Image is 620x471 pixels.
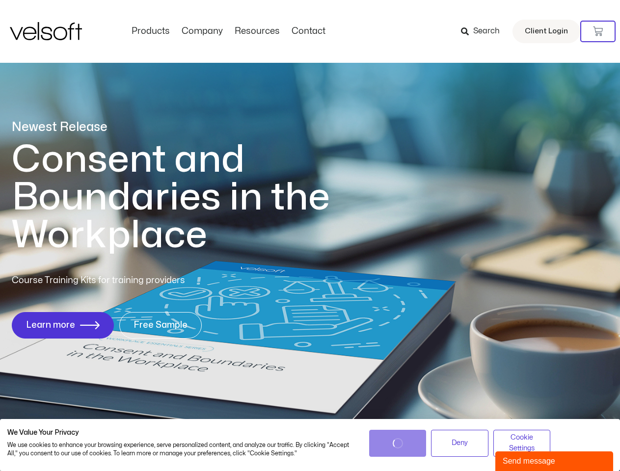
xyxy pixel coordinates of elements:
[12,312,114,339] a: Learn more
[495,449,615,471] iframe: chat widget
[452,438,468,448] span: Deny
[126,26,331,37] nav: Menu
[10,22,82,40] img: Velsoft Training Materials
[512,20,580,43] a: Client Login
[286,26,331,37] a: ContactMenu Toggle
[229,26,286,37] a: ResourcesMenu Toggle
[431,430,488,457] button: Deny all cookies
[119,312,202,339] a: Free Sample
[525,25,568,38] span: Client Login
[26,320,75,330] span: Learn more
[369,430,427,457] button: Accept all cookies
[176,26,229,37] a: CompanyMenu Toggle
[493,430,551,457] button: Adjust cookie preferences
[7,441,354,458] p: We use cookies to enhance your browsing experience, serve personalized content, and analyze our t...
[473,25,500,38] span: Search
[12,141,370,254] h1: Consent and Boundaries in the Workplace
[134,320,188,330] span: Free Sample
[500,432,544,454] span: Cookie Settings
[461,23,507,40] a: Search
[12,119,370,136] p: Newest Release
[7,428,354,437] h2: We Value Your Privacy
[12,274,256,288] p: Course Training Kits for training providers
[126,26,176,37] a: ProductsMenu Toggle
